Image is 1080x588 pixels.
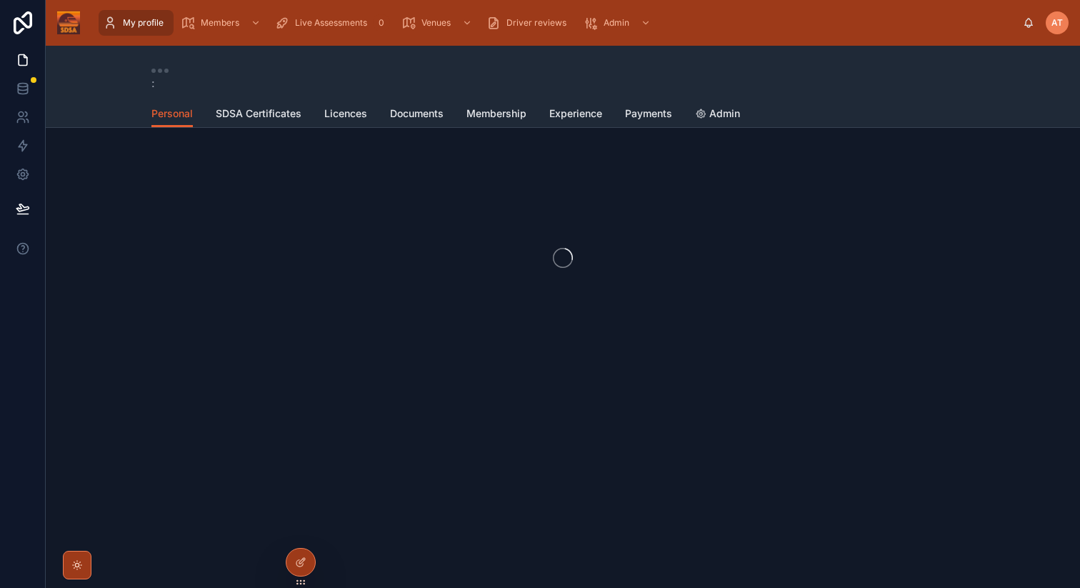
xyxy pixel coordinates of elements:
a: Payments [625,101,672,129]
a: Admin [579,10,658,36]
span: Payments [625,106,672,121]
a: Licences [324,101,367,129]
span: Admin [709,106,740,121]
span: My profile [123,17,164,29]
a: Personal [151,101,193,128]
span: SDSA Certificates [216,106,301,121]
a: Live Assessments0 [271,10,394,36]
img: App logo [57,11,80,34]
div: 0 [373,14,390,31]
a: Members [176,10,268,36]
span: Live Assessments [295,17,367,29]
div: scrollable content [91,7,1023,39]
span: AT [1051,17,1063,29]
a: Membership [466,101,526,129]
span: Personal [151,106,193,121]
a: Admin [695,101,740,129]
span: Admin [604,17,629,29]
span: Experience [549,106,602,121]
span: Venues [421,17,451,29]
span: Driver reviews [506,17,566,29]
span: Documents [390,106,444,121]
span: Membership [466,106,526,121]
a: My profile [99,10,174,36]
a: Venues [397,10,479,36]
a: Documents [390,101,444,129]
span: : [151,74,169,91]
a: SDSA Certificates [216,101,301,129]
a: Driver reviews [482,10,576,36]
span: Members [201,17,239,29]
span: Licences [324,106,367,121]
a: Experience [549,101,602,129]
